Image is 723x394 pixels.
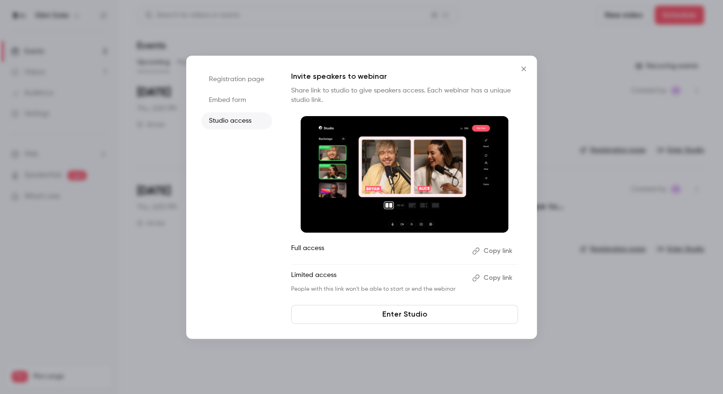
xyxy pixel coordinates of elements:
[291,86,518,105] p: Share link to studio to give speakers access. Each webinar has a unique studio link.
[201,112,272,129] li: Studio access
[468,270,518,285] button: Copy link
[468,243,518,259] button: Copy link
[291,305,518,324] a: Enter Studio
[291,71,518,82] p: Invite speakers to webinar
[291,285,465,293] p: People with this link won't be able to start or end the webinar
[291,243,465,259] p: Full access
[301,116,508,233] img: Invite speakers to webinar
[514,59,533,78] button: Close
[201,71,272,88] li: Registration page
[201,92,272,109] li: Embed form
[291,270,465,285] p: Limited access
